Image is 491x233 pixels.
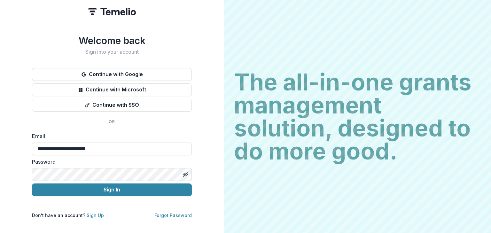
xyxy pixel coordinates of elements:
h2: Sign into your account [32,49,192,55]
img: Temelio [88,8,136,15]
label: Email [32,132,188,140]
button: Continue with SSO [32,99,192,112]
p: Don't have an account? [32,212,104,219]
label: Password [32,158,188,166]
a: Forgot Password [154,213,192,218]
a: Sign Up [87,213,104,218]
button: Continue with Google [32,68,192,81]
button: Sign In [32,183,192,196]
h1: Welcome back [32,35,192,46]
button: Continue with Microsoft [32,83,192,96]
button: Toggle password visibility [180,169,191,180]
